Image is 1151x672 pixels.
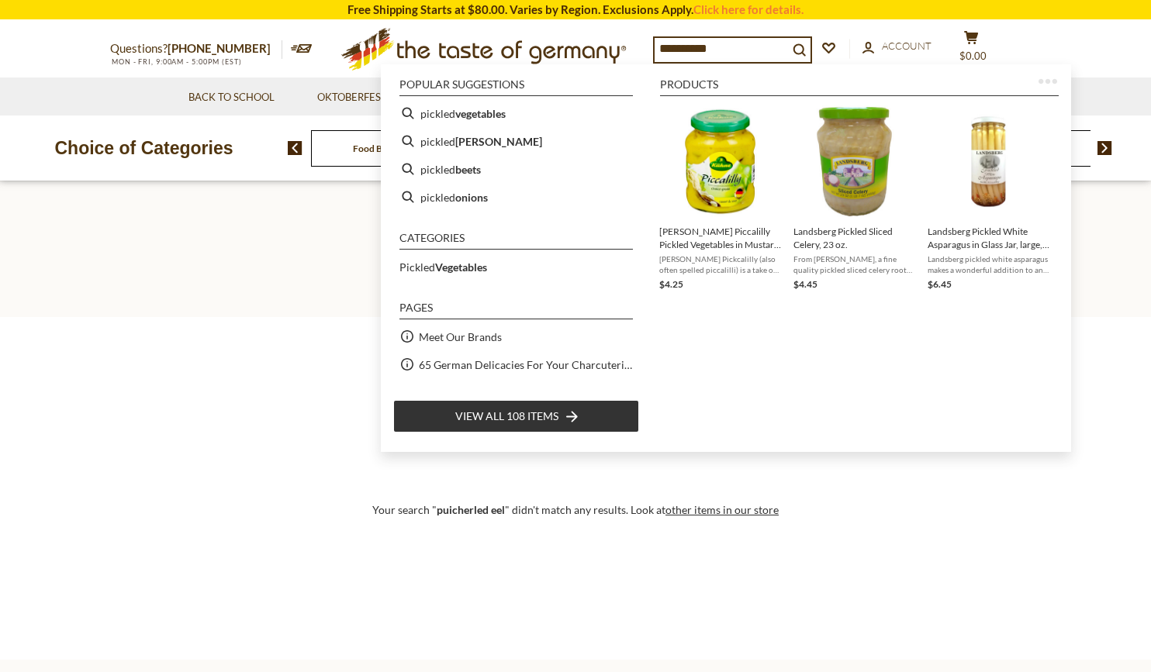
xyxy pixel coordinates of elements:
img: Landsberg Pickled Sliced Celery [798,105,911,218]
span: [PERSON_NAME] Piccalilly Pickled Vegetables in Mustard Sauce, 12.5 oz. [659,225,781,251]
span: $6.45 [928,278,952,290]
a: other items in our store [665,503,779,516]
span: Landsberg pickled white asparagus makes a wonderful addition to any vegetable platter (along sour... [928,253,1049,275]
span: Landsberg Pickled Sliced Celery, 23 oz. [793,225,915,251]
span: $4.45 [793,278,817,290]
b: vegetables [455,105,506,122]
span: Your search " " didn't match any results. Look at [372,503,779,516]
span: Account [882,40,932,52]
a: [PHONE_NUMBER] [168,41,271,55]
b: beets [455,160,481,178]
div: Instant Search Results [381,64,1071,452]
li: Pages [399,302,633,319]
li: pickled onions [393,183,639,211]
a: PickledVegetables [399,258,487,276]
span: $0.00 [959,50,987,62]
a: Landsberg Pickled White AsparagusLandsberg Pickled White Asparagus in Glass Jar, large, 15.2 ozLa... [928,105,1049,292]
img: next arrow [1097,141,1112,155]
p: Questions? [110,39,282,59]
li: 65 German Delicacies For Your Charcuterie Board [393,350,639,378]
a: Landsberg Pickled Sliced CeleryLandsberg Pickled Sliced Celery, 23 oz.From [PERSON_NAME], a fine ... [793,105,915,292]
li: Products [660,79,1059,96]
b: [PERSON_NAME] [455,133,542,150]
h1: Search results [48,251,1103,286]
img: Landsberg Pickled White Asparagus [932,105,1045,218]
span: Landsberg Pickled White Asparagus in Glass Jar, large, 15.2 oz [928,225,1049,251]
li: pickled herring [393,127,639,155]
li: Categories [399,233,633,250]
li: Kuehne Piccalilly Pickled Vegetables in Mustard Sauce, 12.5 oz. [653,99,787,298]
a: Oktoberfest [317,89,397,106]
li: pickled vegetables [393,99,639,127]
span: MON - FRI, 9:00AM - 5:00PM (EST) [110,57,242,66]
a: Account [862,38,932,55]
a: Back to School [188,89,275,106]
img: Kuehne Piccalilly Pickled Vegetables in Mustard Sauce [664,105,776,218]
a: 65 German Delicacies For Your Charcuterie Board [419,356,633,374]
li: Landsberg Pickled Sliced Celery, 23 oz. [787,99,921,298]
li: PickledVegetables [393,253,639,281]
a: Meet Our Brands [419,328,502,346]
span: View all 108 items [455,408,558,425]
b: onions [455,188,488,206]
img: previous arrow [288,141,302,155]
span: From [PERSON_NAME], a fine quality pickled sliced celery root that adds a nice crunch to salads a... [793,253,915,275]
li: Popular suggestions [399,79,633,96]
span: [PERSON_NAME] Pickcalilly (also often spelled piccalilli) is a take on the British classic of the... [659,253,781,275]
li: Landsberg Pickled White Asparagus in Glass Jar, large, 15.2 oz [921,99,1056,298]
button: $0.00 [948,30,994,69]
li: pickled beets [393,155,639,183]
b: Vegetables [435,260,487,274]
a: Click here for details. [693,2,804,16]
a: Kuehne Piccalilly Pickled Vegetables in Mustard Sauce[PERSON_NAME] Piccalilly Pickled Vegetables ... [659,105,781,292]
li: Meet Our Brands [393,322,639,350]
li: View all 108 items [393,400,639,432]
b: puicherled eel [437,503,505,516]
a: Food By Category [353,143,427,154]
span: $4.25 [659,278,683,290]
